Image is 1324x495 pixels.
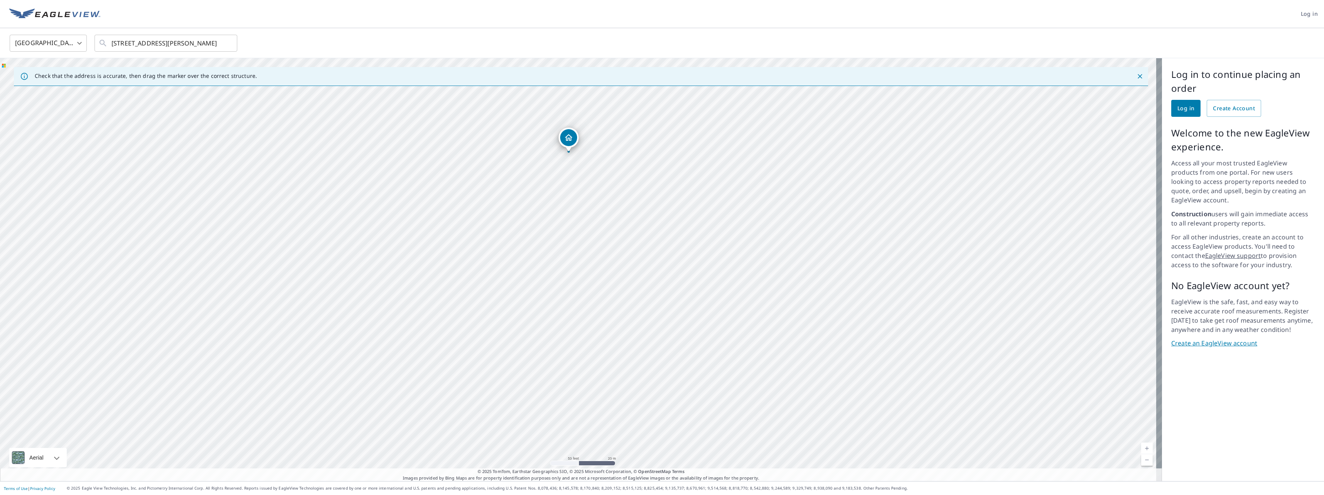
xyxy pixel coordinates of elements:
a: OpenStreetMap [638,468,670,474]
a: Log in [1171,100,1201,117]
p: Access all your most trusted EagleView products from one portal. For new users looking to access ... [1171,158,1315,205]
p: Welcome to the new EagleView experience. [1171,126,1315,154]
p: users will gain immediate access to all relevant property reports. [1171,209,1315,228]
div: Aerial [27,448,46,467]
a: Create an EagleView account [1171,339,1315,348]
div: Dropped pin, building 1, Residential property, 280 Mudgett Rd Kenduskeag, ME 04450 [559,128,579,152]
span: Log in [1177,104,1194,113]
button: Close [1135,71,1145,81]
a: Privacy Policy [30,486,55,491]
p: EagleView is the safe, fast, and easy way to receive accurate roof measurements. Register [DATE] ... [1171,297,1315,334]
p: Log in to continue placing an order [1171,67,1315,95]
span: Log in [1301,9,1318,19]
span: Create Account [1213,104,1255,113]
span: © 2025 TomTom, Earthstar Geographics SIO, © 2025 Microsoft Corporation, © [478,468,685,475]
p: © 2025 Eagle View Technologies, Inc. and Pictometry International Corp. All Rights Reserved. Repo... [67,485,1320,491]
div: [GEOGRAPHIC_DATA] [10,32,87,54]
img: EV Logo [9,8,100,20]
a: Terms [672,468,685,474]
p: | [4,486,55,491]
div: Aerial [9,448,67,467]
p: Check that the address is accurate, then drag the marker over the correct structure. [35,72,257,79]
a: EagleView support [1205,251,1261,260]
p: No EagleView account yet? [1171,279,1315,293]
strong: Construction [1171,210,1211,218]
input: Search by address or latitude-longitude [111,32,221,54]
a: Current Level 19, Zoom Out [1141,454,1153,466]
a: Create Account [1207,100,1261,117]
p: For all other industries, create an account to access EagleView products. You'll need to contact ... [1171,232,1315,269]
a: Current Level 19, Zoom In [1141,443,1153,454]
a: Terms of Use [4,486,28,491]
